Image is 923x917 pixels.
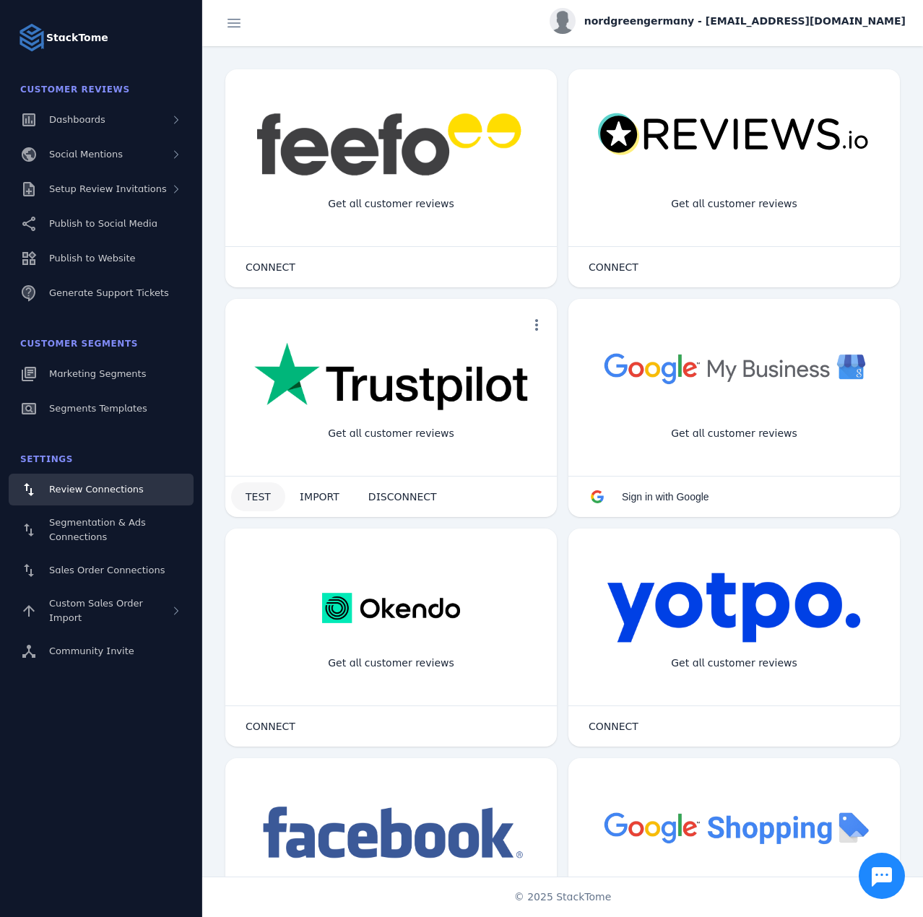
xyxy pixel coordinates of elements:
[316,414,466,453] div: Get all customer reviews
[589,721,638,731] span: CONNECT
[597,113,871,157] img: reviewsio.svg
[659,185,809,223] div: Get all customer reviews
[246,262,295,272] span: CONNECT
[9,635,194,667] a: Community Invite
[9,555,194,586] a: Sales Order Connections
[659,414,809,453] div: Get all customer reviews
[49,149,123,160] span: Social Mentions
[550,8,576,34] img: profile.jpg
[574,253,653,282] button: CONNECT
[9,358,194,390] a: Marketing Segments
[589,262,638,272] span: CONNECT
[254,342,528,413] img: trustpilot.png
[550,8,906,34] button: nordgreengermany - [EMAIL_ADDRESS][DOMAIN_NAME]
[597,342,871,394] img: googlebusiness.png
[514,890,612,905] span: © 2025 StackTome
[254,113,528,176] img: feefo.png
[231,253,310,282] button: CONNECT
[607,572,862,644] img: yotpo.png
[322,572,460,644] img: okendo.webp
[49,114,105,125] span: Dashboards
[49,253,135,264] span: Publish to Website
[231,712,310,741] button: CONNECT
[285,482,354,511] button: IMPORT
[300,492,339,502] span: IMPORT
[316,644,466,682] div: Get all customer reviews
[231,482,285,511] button: TEST
[49,403,147,414] span: Segments Templates
[246,721,295,731] span: CONNECT
[246,492,271,502] span: TEST
[20,454,73,464] span: Settings
[9,277,194,309] a: Generate Support Tickets
[46,30,108,45] strong: StackTome
[49,517,146,542] span: Segmentation & Ads Connections
[9,208,194,240] a: Publish to Social Media
[49,218,157,229] span: Publish to Social Media
[597,801,871,853] img: googleshopping.png
[49,598,143,623] span: Custom Sales Order Import
[20,339,138,349] span: Customer Segments
[9,508,194,552] a: Segmentation & Ads Connections
[354,482,451,511] button: DISCONNECT
[9,243,194,274] a: Publish to Website
[649,874,819,912] div: Import Products from Google
[49,484,144,495] span: Review Connections
[9,393,194,425] a: Segments Templates
[659,644,809,682] div: Get all customer reviews
[49,368,146,379] span: Marketing Segments
[622,491,709,503] span: Sign in with Google
[9,474,194,505] a: Review Connections
[316,185,466,223] div: Get all customer reviews
[20,84,130,95] span: Customer Reviews
[368,492,437,502] span: DISCONNECT
[574,712,653,741] button: CONNECT
[49,183,167,194] span: Setup Review Invitations
[522,310,551,339] button: more
[49,565,165,575] span: Sales Order Connections
[574,482,724,511] button: Sign in with Google
[17,23,46,52] img: Logo image
[254,801,528,866] img: facebook.png
[49,287,169,298] span: Generate Support Tickets
[584,14,906,29] span: nordgreengermany - [EMAIL_ADDRESS][DOMAIN_NAME]
[49,646,134,656] span: Community Invite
